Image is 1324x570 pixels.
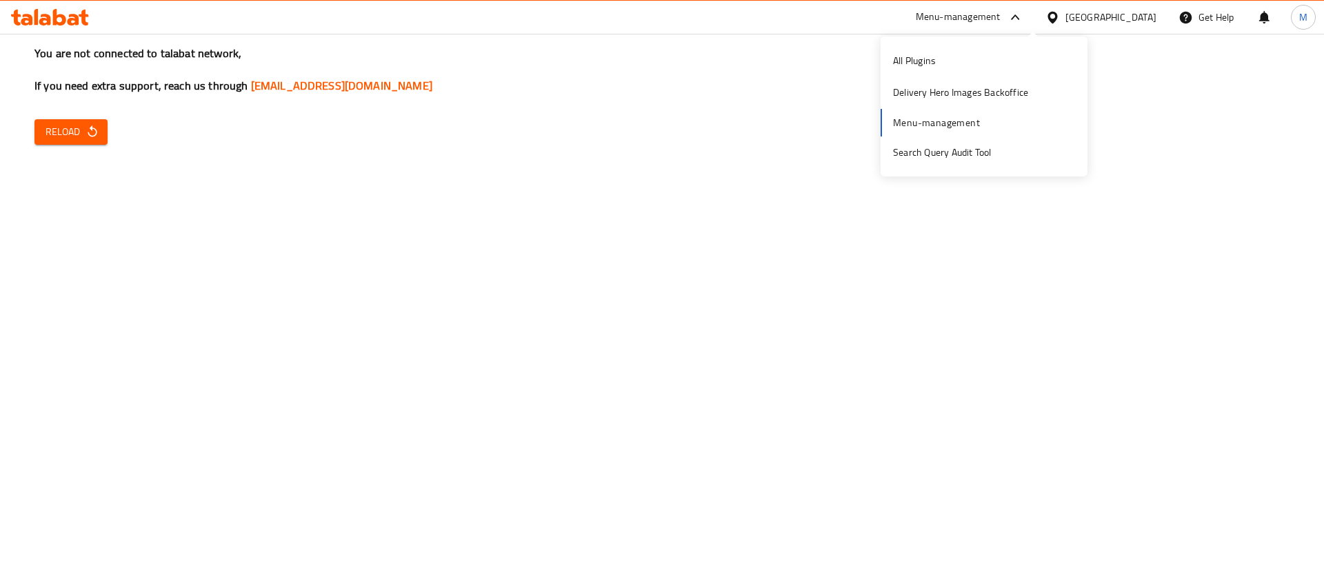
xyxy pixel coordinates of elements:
h3: You are not connected to talabat network, If you need extra support, reach us through [34,45,1290,94]
span: M [1299,10,1307,25]
div: Search Query Audit Tool [893,145,992,160]
a: [EMAIL_ADDRESS][DOMAIN_NAME] [251,75,432,96]
div: [GEOGRAPHIC_DATA] [1065,10,1156,25]
div: Menu-management [916,9,1001,26]
div: All Plugins [893,53,936,68]
div: Delivery Hero Images Backoffice [893,85,1028,100]
span: Reload [46,123,97,141]
button: Reload [34,119,108,145]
